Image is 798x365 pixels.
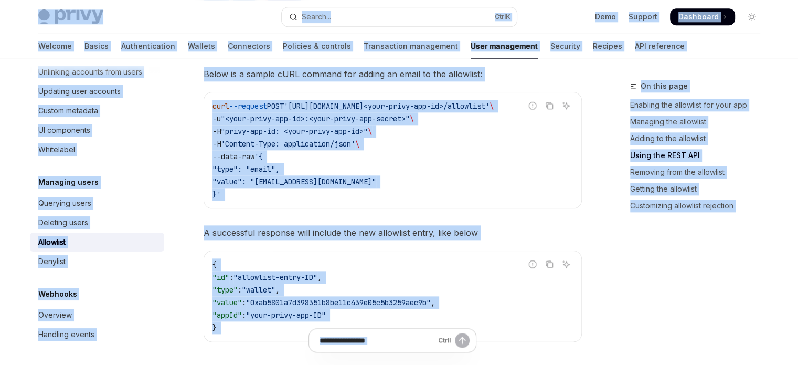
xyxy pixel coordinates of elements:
span: \ [410,114,414,123]
a: Policies & controls [283,34,351,59]
span: : [242,298,246,307]
button: Report incorrect code [526,257,539,271]
div: Search... [302,11,331,23]
div: Updating user accounts [38,85,121,98]
div: Overview [38,309,72,321]
span: : [229,273,233,282]
a: Custom metadata [30,101,164,120]
a: Allowlist [30,233,164,252]
a: UI components [30,121,164,140]
span: -H [212,127,221,136]
button: Copy the contents from the code block [542,257,556,271]
span: , [275,285,280,295]
span: "type" [212,285,238,295]
a: Dashboard [670,8,735,25]
a: Wallets [188,34,215,59]
span: Ctrl K [495,13,510,21]
span: "type": "email", [212,164,280,174]
span: Dashboard [678,12,719,22]
span: curl [212,101,229,111]
div: Deleting users [38,216,88,229]
button: Ask AI [559,99,573,112]
button: Send message [455,333,470,348]
span: "privy-app-id: <your-privy-app-id>" [221,127,368,136]
a: Querying users [30,194,164,213]
a: Using the REST API [630,147,769,164]
a: User management [471,34,538,59]
span: \ [368,127,372,136]
span: "appId" [212,310,242,320]
div: Denylist [38,255,66,268]
img: light logo [38,9,103,24]
span: "value": "[EMAIL_ADDRESS][DOMAIN_NAME]" [212,177,376,186]
span: --request [229,101,267,111]
a: Overview [30,306,164,325]
span: On this page [641,80,688,92]
a: Handling events [30,325,164,344]
a: Connectors [228,34,270,59]
a: Whitelabel [30,140,164,159]
span: } [212,323,217,332]
a: Managing the allowlist [630,113,769,130]
a: Updating user accounts [30,82,164,101]
span: "id" [212,273,229,282]
a: Demo [595,12,616,22]
a: Authentication [121,34,175,59]
a: Deleting users [30,213,164,232]
a: Denylist [30,252,164,271]
div: Allowlist [38,236,66,248]
a: Security [550,34,580,59]
h5: Webhooks [38,288,77,300]
span: '{ [254,152,263,161]
span: "your-privy-app-ID" [246,310,326,320]
div: UI components [38,124,90,137]
span: , [431,298,435,307]
a: Transaction management [364,34,458,59]
span: { [212,260,217,269]
span: \ [355,139,359,149]
button: Report incorrect code [526,99,539,112]
button: Ask AI [559,257,573,271]
span: '[URL][DOMAIN_NAME]<your-privy-app-id>/allowlist' [284,101,490,111]
span: Below is a sample cURL command for adding an email to the allowlist: [204,67,582,81]
button: Open search [282,7,517,26]
div: Querying users [38,197,91,210]
button: Copy the contents from the code block [542,99,556,112]
a: API reference [635,34,685,59]
span: "allowlist-entry-ID" [233,273,317,282]
span: 'Content-Type: application/json' [221,139,355,149]
a: Support [629,12,657,22]
span: : [238,285,242,295]
button: Toggle dark mode [743,8,760,25]
h5: Managing users [38,176,99,189]
a: Getting the allowlist [630,181,769,197]
a: Removing from the allowlist [630,164,769,181]
span: "wallet" [242,285,275,295]
div: Custom metadata [38,105,98,117]
input: Ask a question... [320,329,434,352]
span: "value" [212,298,242,307]
a: Welcome [38,34,72,59]
div: Handling events [38,328,94,341]
span: A successful response will include the new allowlist entry, like below [204,225,582,240]
a: Adding to the allowlist [630,130,769,147]
span: , [317,273,322,282]
a: Customizing allowlist rejection [630,197,769,214]
span: -H [212,139,221,149]
div: Whitelabel [38,143,75,156]
a: Basics [84,34,109,59]
span: \ [490,101,494,111]
span: "0xab5801a7d398351b8be11c439e05c5b3259aec9b" [246,298,431,307]
span: POST [267,101,284,111]
span: }' [212,190,221,199]
a: Enabling the allowlist for your app [630,97,769,113]
span: "<your-privy-app-id>:<your-privy-app-secret>" [221,114,410,123]
a: Recipes [593,34,622,59]
span: : [242,310,246,320]
span: --data-raw [212,152,254,161]
span: -u [212,114,221,123]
